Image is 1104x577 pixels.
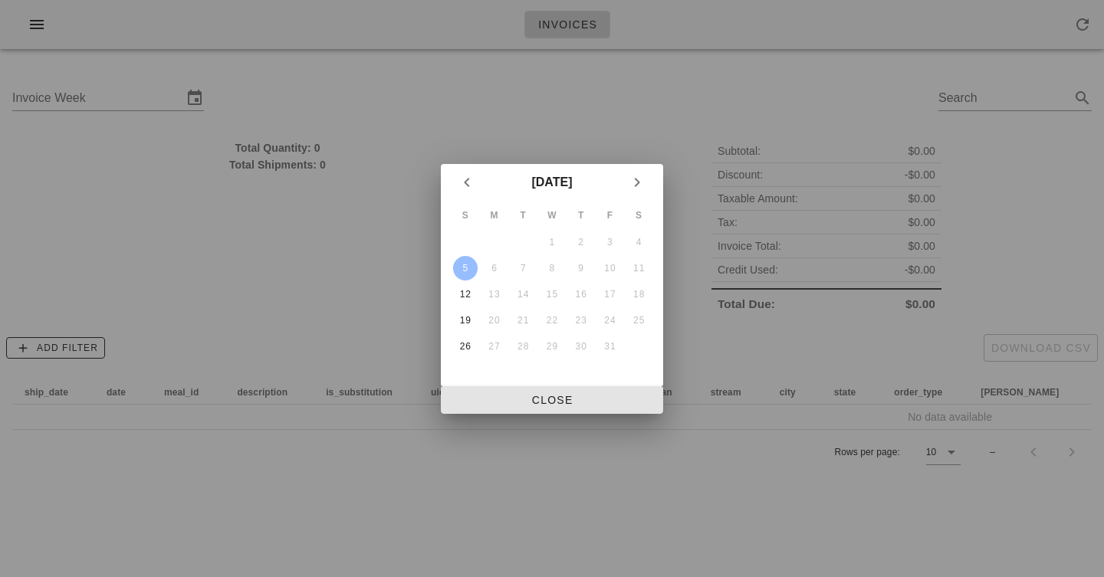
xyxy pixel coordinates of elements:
button: 26 [453,334,478,359]
button: [DATE] [525,167,578,198]
button: 12 [453,282,478,307]
div: 12 [453,289,478,300]
th: T [509,202,537,228]
th: W [538,202,566,228]
div: 26 [453,341,478,352]
div: 19 [453,315,478,326]
button: 19 [453,308,478,333]
div: 5 [453,263,478,274]
th: T [567,202,595,228]
th: S [452,202,479,228]
button: Next month [623,169,651,196]
span: Close [453,394,651,406]
button: Close [441,386,663,414]
button: Previous month [453,169,481,196]
button: 5 [453,256,478,280]
th: S [625,202,652,228]
th: M [481,202,508,228]
th: F [596,202,624,228]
